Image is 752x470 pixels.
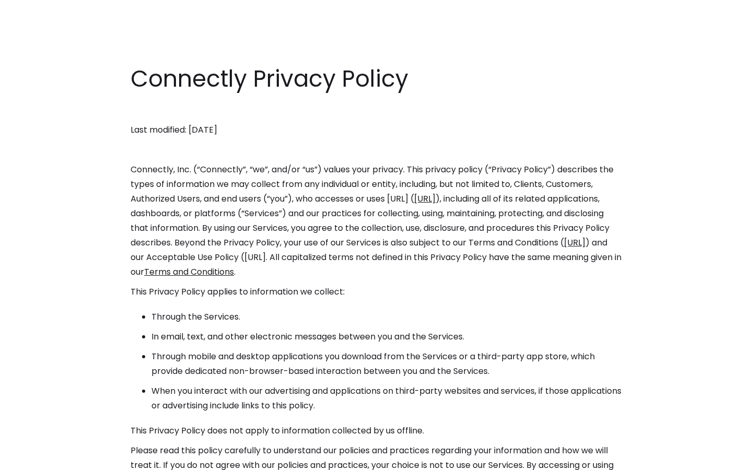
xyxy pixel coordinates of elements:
[10,451,63,466] aside: Language selected: English
[151,384,621,413] li: When you interact with our advertising and applications on third-party websites and services, if ...
[144,266,234,278] a: Terms and Conditions
[131,123,621,137] p: Last modified: [DATE]
[414,193,436,205] a: [URL]
[131,424,621,438] p: This Privacy Policy does not apply to information collected by us offline.
[21,452,63,466] ul: Language list
[131,143,621,157] p: ‍
[151,330,621,344] li: In email, text, and other electronic messages between you and the Services.
[131,103,621,118] p: ‍
[151,310,621,324] li: Through the Services.
[131,63,621,95] h1: Connectly Privacy Policy
[151,349,621,379] li: Through mobile and desktop applications you download from the Services or a third-party app store...
[564,237,585,249] a: [URL]
[131,162,621,279] p: Connectly, Inc. (“Connectly”, “we”, and/or “us”) values your privacy. This privacy policy (“Priva...
[131,285,621,299] p: This Privacy Policy applies to information we collect:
